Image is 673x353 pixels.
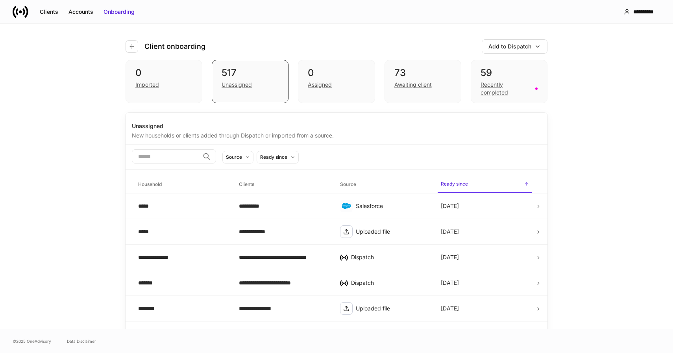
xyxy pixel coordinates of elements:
[385,60,461,103] div: 73Awaiting client
[67,338,96,344] a: Data Disclaimer
[482,39,547,54] button: Add to Dispatch
[135,81,159,89] div: Imported
[135,176,229,193] span: Household
[68,8,93,16] div: Accounts
[441,305,459,312] p: [DATE]
[104,8,135,16] div: Onboarding
[63,6,98,18] button: Accounts
[337,176,431,193] span: Source
[394,67,451,79] div: 73
[438,176,532,193] span: Ready since
[356,228,428,236] div: Uploaded file
[98,6,140,18] button: Onboarding
[308,81,332,89] div: Assigned
[132,122,541,130] div: Unassigned
[351,279,428,287] div: Dispatch
[212,60,288,103] div: 517Unassigned
[144,42,205,51] h4: Client onboarding
[35,6,63,18] button: Clients
[356,202,428,210] div: Salesforce
[236,176,330,193] span: Clients
[222,67,279,79] div: 517
[257,151,299,163] button: Ready since
[126,60,202,103] div: 0Imported
[488,43,531,50] div: Add to Dispatch
[441,279,459,287] p: [DATE]
[394,81,432,89] div: Awaiting client
[226,153,242,161] div: Source
[441,228,459,236] p: [DATE]
[356,305,428,312] div: Uploaded file
[334,321,434,347] td: Other
[298,60,375,103] div: 0Assigned
[308,67,365,79] div: 0
[135,67,192,79] div: 0
[351,253,428,261] div: Dispatch
[260,153,287,161] div: Ready since
[40,8,58,16] div: Clients
[481,67,538,79] div: 59
[441,253,459,261] p: [DATE]
[441,202,459,210] p: [DATE]
[222,151,253,163] button: Source
[471,60,547,103] div: 59Recently completed
[132,130,541,139] div: New households or clients added through Dispatch or imported from a source.
[222,81,252,89] div: Unassigned
[239,180,254,188] h6: Clients
[481,81,531,97] div: Recently completed
[13,338,51,344] span: © 2025 OneAdvisory
[138,180,162,188] h6: Household
[340,180,356,188] h6: Source
[441,180,468,188] h6: Ready since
